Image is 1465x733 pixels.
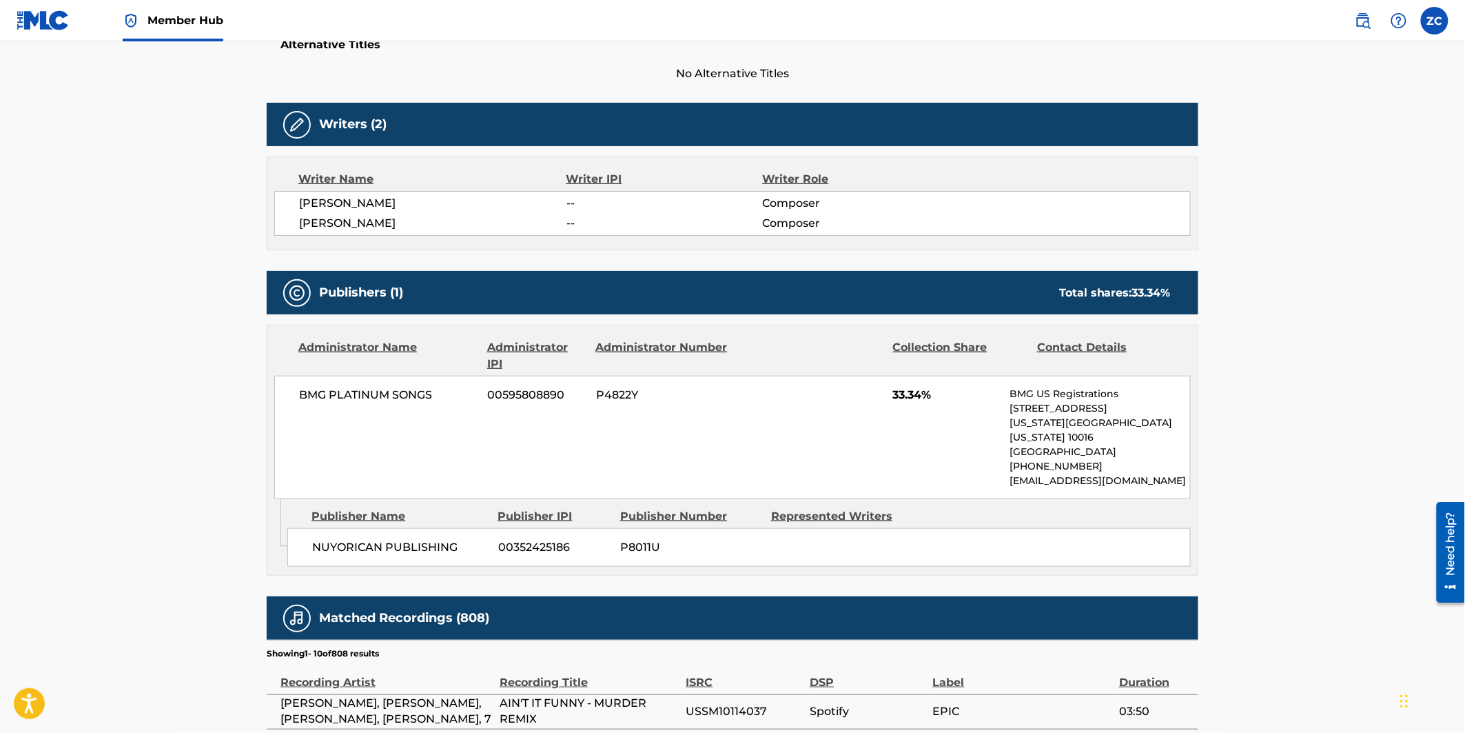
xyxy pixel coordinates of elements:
[1010,401,1190,416] p: [STREET_ADDRESS]
[289,285,305,301] img: Publishers
[280,38,1185,52] h5: Alternative Titles
[1119,703,1191,720] span: 03:50
[312,539,488,556] span: NUYORICAN PUBLISHING
[893,339,1027,372] div: Collection Share
[280,695,493,728] span: [PERSON_NAME], [PERSON_NAME], [PERSON_NAME], [PERSON_NAME], 7
[319,610,489,626] h5: Matched Recordings (808)
[267,66,1198,82] span: No Alternative Titles
[810,703,925,720] span: Spotify
[319,285,403,301] h5: Publishers (1)
[1010,459,1190,474] p: [PHONE_NUMBER]
[1355,12,1371,29] img: search
[319,117,387,132] h5: Writers (2)
[1391,12,1407,29] img: help
[1119,660,1191,691] div: Duration
[566,171,763,188] div: Writer IPI
[280,660,493,691] div: Recording Artist
[762,171,941,188] div: Writer Role
[1059,285,1171,301] div: Total shares:
[289,610,305,627] img: Matched Recordings
[299,215,566,232] span: [PERSON_NAME]
[1421,7,1448,34] div: User Menu
[147,12,223,28] span: Member Hub
[498,508,610,525] div: Publisher IPI
[595,339,729,372] div: Administrator Number
[762,195,941,212] span: Composer
[267,647,379,660] p: Showing 1 - 10 of 808 results
[488,387,586,403] span: 00595808890
[1349,7,1377,34] a: Public Search
[298,171,566,188] div: Writer Name
[289,117,305,133] img: Writers
[762,215,941,232] span: Composer
[1396,667,1465,733] iframe: Chat Widget
[311,508,487,525] div: Publisher Name
[1037,339,1171,372] div: Contact Details
[500,695,679,728] span: AIN'T IT FUNNY - MURDER REMIX
[566,215,762,232] span: --
[487,339,585,372] div: Administrator IPI
[1400,681,1408,722] div: Drag
[596,387,730,403] span: P4822Y
[686,703,803,720] span: USSM10114037
[299,195,566,212] span: [PERSON_NAME]
[17,10,70,30] img: MLC Logo
[893,387,1000,403] span: 33.34%
[933,660,1112,691] div: Label
[620,508,761,525] div: Publisher Number
[1010,387,1190,401] p: BMG US Registrations
[123,12,139,29] img: Top Rightsholder
[686,660,803,691] div: ISRC
[1132,286,1171,299] span: 33.34 %
[810,660,925,691] div: DSP
[1385,7,1413,34] div: Help
[298,339,477,372] div: Administrator Name
[566,195,762,212] span: --
[620,539,761,556] span: P8011U
[1426,497,1465,608] iframe: Resource Center
[500,660,679,691] div: Recording Title
[771,508,912,525] div: Represented Writers
[299,387,478,403] span: BMG PLATINUM SONGS
[498,539,610,556] span: 00352425186
[1010,416,1190,445] p: [US_STATE][GEOGRAPHIC_DATA][US_STATE] 10016
[1010,474,1190,488] p: [EMAIL_ADDRESS][DOMAIN_NAME]
[1010,445,1190,459] p: [GEOGRAPHIC_DATA]
[933,703,1112,720] span: EPIC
